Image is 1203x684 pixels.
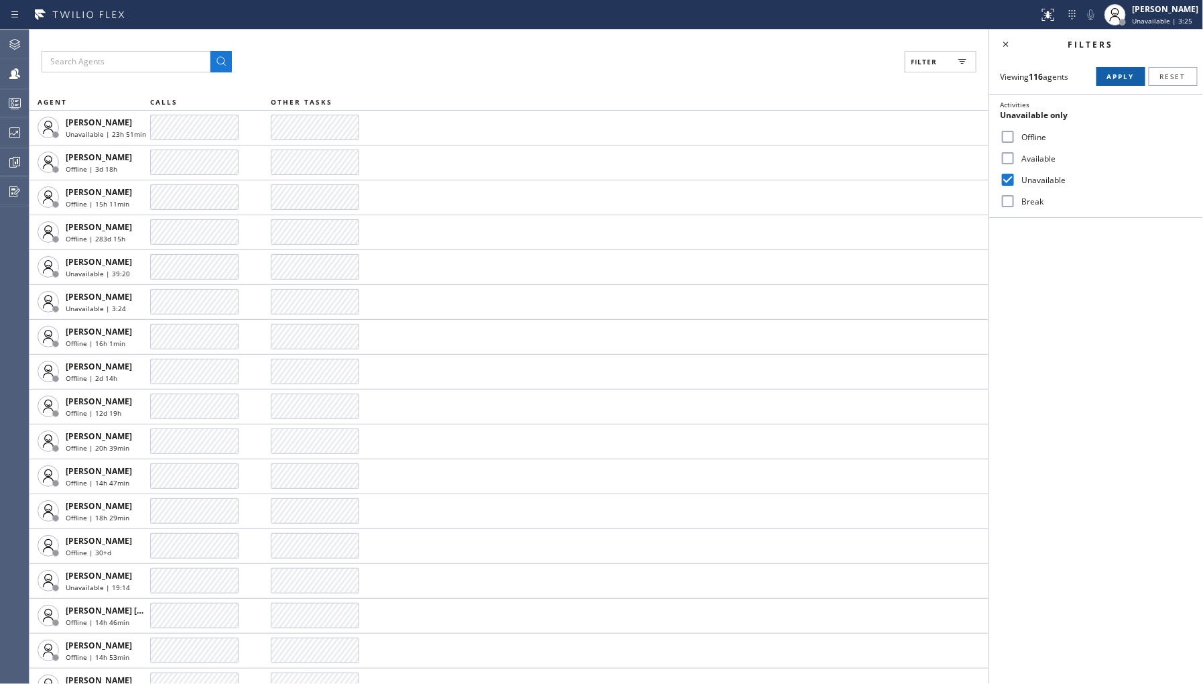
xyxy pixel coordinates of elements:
span: Reset [1160,72,1186,81]
span: Offline | 3d 18h [66,164,117,174]
span: Offline | 16h 1min [66,339,125,348]
div: Activities [1000,100,1192,109]
span: [PERSON_NAME] [66,326,132,337]
button: Reset [1149,67,1198,86]
span: [PERSON_NAME] [66,152,132,163]
span: Offline | 18h 29min [66,513,129,522]
span: [PERSON_NAME] [66,256,132,268]
span: [PERSON_NAME] [66,640,132,651]
label: Offline [1016,131,1192,143]
span: Offline | 15h 11min [66,199,129,209]
span: [PERSON_NAME] [66,117,132,128]
button: Mute [1082,5,1100,24]
span: Viewing agents [1000,71,1068,82]
span: Offline | 12d 19h [66,408,121,418]
span: Unavailable | 3:24 [66,304,126,313]
span: Apply [1107,72,1135,81]
span: Filter [911,57,937,66]
span: [PERSON_NAME] [66,186,132,198]
span: [PERSON_NAME] [66,291,132,302]
span: Offline | 30+d [66,548,111,557]
span: [PERSON_NAME] [66,465,132,477]
span: Unavailable | 23h 51min [66,129,146,139]
span: Offline | 2d 14h [66,374,117,383]
span: Unavailable | 3:25 [1133,16,1193,25]
span: Offline | 283d 15h [66,234,125,243]
label: Available [1016,153,1192,164]
span: CALLS [150,97,178,107]
span: AGENT [38,97,67,107]
span: [PERSON_NAME] [66,221,132,233]
label: Unavailable [1016,174,1192,186]
div: [PERSON_NAME] [1133,3,1199,15]
span: OTHER TASKS [271,97,332,107]
span: Offline | 14h 46min [66,618,129,627]
span: [PERSON_NAME] [66,570,132,581]
button: Filter [905,51,976,72]
span: [PERSON_NAME] [66,535,132,547]
span: [PERSON_NAME] [66,396,132,407]
span: [PERSON_NAME] [66,500,132,512]
span: [PERSON_NAME] [66,431,132,442]
span: Unavailable only [1000,109,1068,121]
span: Filters [1068,39,1114,50]
span: [PERSON_NAME] [PERSON_NAME] [66,605,200,616]
span: Offline | 14h 47min [66,478,129,488]
span: [PERSON_NAME] [66,361,132,372]
strong: 116 [1029,71,1043,82]
span: Unavailable | 39:20 [66,269,130,278]
input: Search Agents [42,51,210,72]
label: Break [1016,196,1192,207]
button: Apply [1096,67,1145,86]
span: Offline | 14h 53min [66,652,129,662]
span: Offline | 20h 39min [66,443,129,453]
span: Unavailable | 19:14 [66,583,130,592]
